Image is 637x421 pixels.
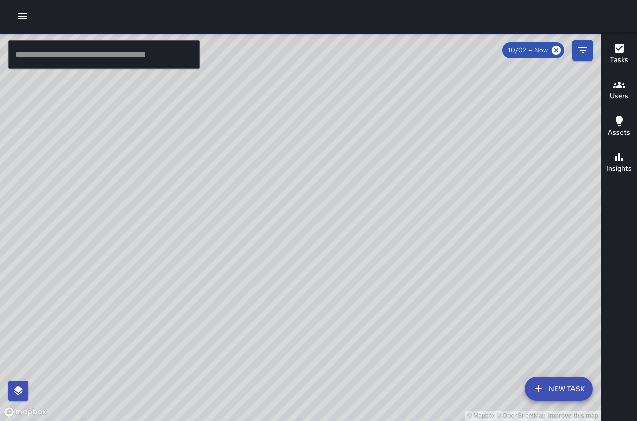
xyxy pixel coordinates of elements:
div: 10/02 — Now [502,42,564,58]
span: 10/02 — Now [502,45,554,55]
button: Insights [601,145,637,182]
button: Filters [572,40,593,61]
h6: Insights [606,163,632,174]
h6: Assets [608,127,630,138]
h6: Tasks [610,54,628,66]
h6: Users [610,91,628,102]
button: Tasks [601,36,637,73]
button: Users [601,73,637,109]
button: New Task [525,377,593,401]
button: Assets [601,109,637,145]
